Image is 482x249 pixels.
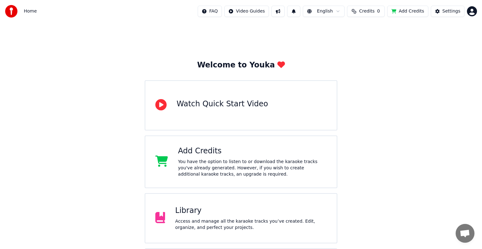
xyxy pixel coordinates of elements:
div: Welcome to Youka [197,60,285,70]
div: You have the option to listen to or download the karaoke tracks you've already generated. However... [178,159,327,177]
div: Watch Quick Start Video [177,99,268,109]
span: Credits [359,8,374,14]
div: Library [175,206,327,216]
div: Open chat [456,224,474,243]
nav: breadcrumb [24,8,37,14]
button: FAQ [198,6,222,17]
span: 0 [377,8,380,14]
button: Video Guides [224,6,269,17]
div: Settings [442,8,460,14]
button: Credits0 [347,6,385,17]
img: youka [5,5,18,18]
div: Access and manage all the karaoke tracks you’ve created. Edit, organize, and perfect your projects. [175,218,327,231]
div: Add Credits [178,146,327,156]
button: Add Credits [387,6,428,17]
button: Settings [431,6,464,17]
span: Home [24,8,37,14]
